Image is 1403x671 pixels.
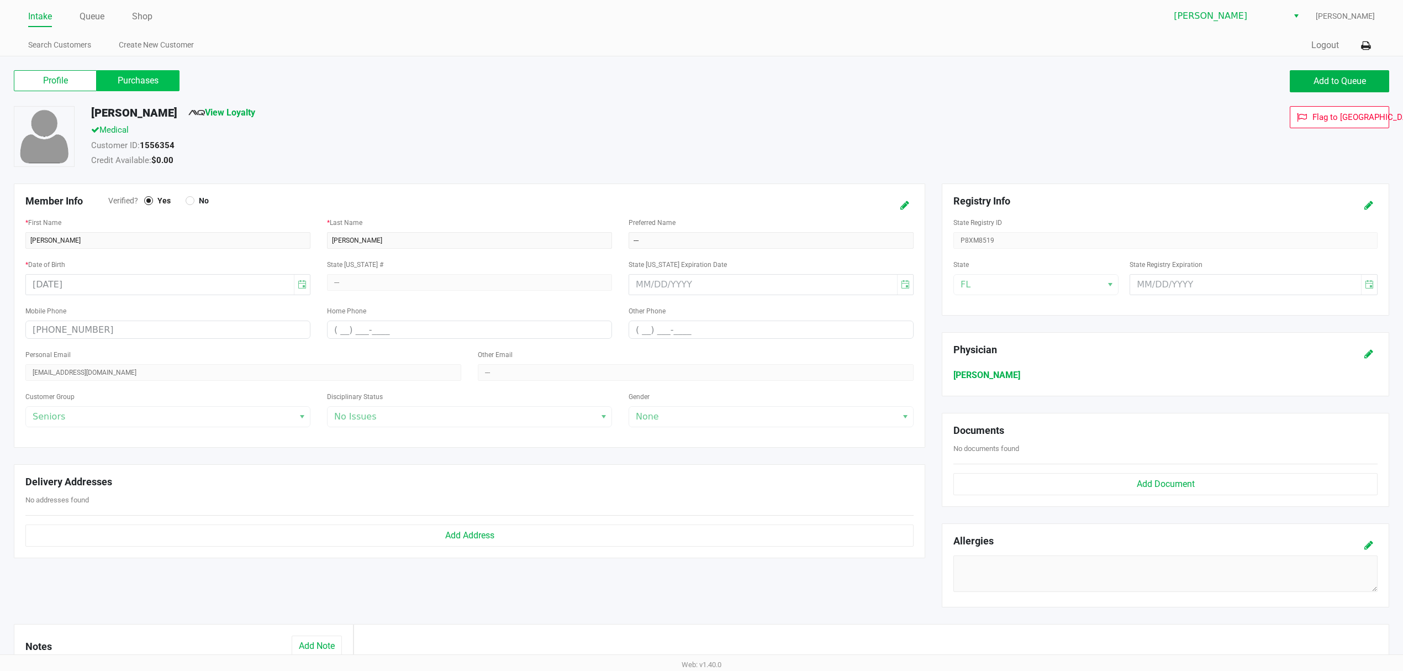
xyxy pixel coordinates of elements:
span: [PERSON_NAME] [1174,9,1281,23]
span: No [194,196,209,206]
label: Other Phone [629,306,666,316]
button: Add Note [292,636,342,657]
label: Home Phone [327,306,366,316]
span: No documents found [953,444,1019,453]
label: Last Name [327,218,362,228]
button: Select [1288,6,1304,26]
label: State [US_STATE] # [327,260,383,270]
button: Flag to [GEOGRAPHIC_DATA] [1290,106,1389,128]
label: State Registry ID [953,218,1002,228]
strong: $0.00 [151,155,173,165]
a: View Loyalty [188,107,255,118]
label: State Registry Expiration [1130,260,1202,270]
div: Credit Available: [83,154,959,170]
label: Disciplinary Status [327,392,383,402]
span: [PERSON_NAME] [1316,11,1375,22]
label: Preferred Name [629,218,676,228]
label: Other Email [478,350,513,360]
label: Mobile Phone [25,306,66,316]
div: Customer ID: [83,139,959,155]
h6: [PERSON_NAME] [953,370,1378,380]
a: Shop [132,9,152,24]
button: Add Document [953,473,1378,495]
button: Add Address [25,525,914,547]
h5: Allergies [953,535,994,550]
label: Purchases [97,70,180,91]
h5: Delivery Addresses [25,476,914,488]
a: Create New Customer [119,38,194,52]
span: Web: v1.40.0 [682,660,721,669]
h5: Notes [25,636,59,658]
label: Customer Group [25,392,75,402]
label: State [953,260,969,270]
a: Intake [28,9,52,24]
label: First Name [25,218,61,228]
span: Verified? [108,195,144,207]
span: Add to Queue [1314,76,1366,86]
span: Add Address [445,530,494,541]
span: Add Document [1137,479,1195,489]
h5: Physician [953,344,1304,356]
div: Medical [83,124,959,139]
a: Queue [80,9,104,24]
label: State [US_STATE] Expiration Date [629,260,727,270]
label: Personal Email [25,350,71,360]
h5: Member Info [25,195,108,207]
h5: Registry Info [953,195,1304,207]
span: Yes [153,196,171,206]
h5: Documents [953,424,1378,437]
button: Logout [1311,39,1339,52]
strong: 1556354 [140,140,175,150]
a: Search Customers [28,38,91,52]
h5: [PERSON_NAME] [91,106,177,119]
button: Add to Queue [1290,70,1389,92]
span: No addresses found [25,496,89,504]
label: Date of Birth [25,260,65,270]
label: Profile [14,70,97,91]
label: Gender [629,392,650,402]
